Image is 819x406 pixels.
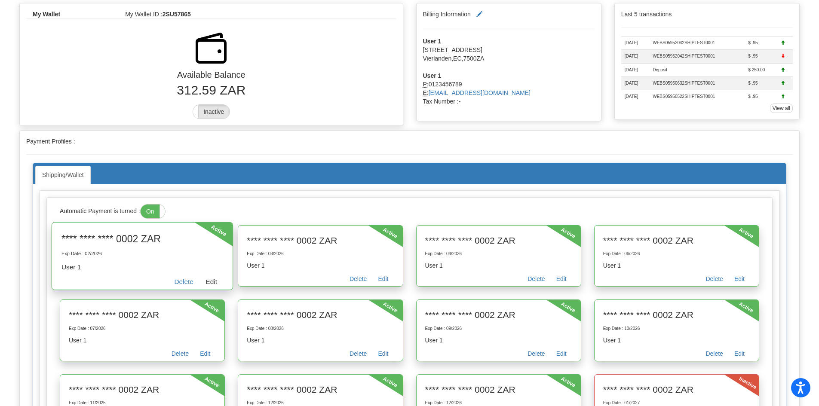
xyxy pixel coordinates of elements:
[247,251,394,257] p: Exp Date : 03/2026
[745,50,777,63] td: $ .95
[247,400,394,406] p: Exp Date : 12/2026
[53,204,766,219] div: Automatic Payment is turned :
[559,375,563,382] div: Active
[745,63,777,76] td: $ 250.00
[429,89,531,96] a: [EMAIL_ADDRESS][DOMAIN_NAME]
[551,274,572,286] a: Edit
[559,300,563,307] div: Active
[33,11,60,18] b: My Wallet
[417,37,601,106] div: [STREET_ADDRESS] Vierlanden EC 7500ZA 0123456789 -
[745,76,777,90] td: $ .95
[35,166,91,184] a: Shipping/Wallet
[209,223,213,230] div: Active
[425,326,572,332] p: Exp Date : 09/2026
[551,349,572,361] a: Edit
[69,326,216,332] p: Exp Date : 07/2026
[621,63,649,76] td: [DATE]
[649,90,745,104] td: WEBS05950522SHIPTEST0001
[423,72,442,79] strong: User 1
[166,349,194,361] a: Delete
[247,326,394,332] p: Exp Date : 08/2026
[381,375,385,382] div: Active
[770,104,793,113] a: View all
[522,349,550,361] a: Delete
[247,261,394,270] p: User 1
[649,50,745,63] td: WEBS05952042SHIPTEST0001
[119,10,396,18] div: My Wallet ID :
[61,250,223,257] p: Exp Date : 02/2026
[423,89,429,96] abbr: e-Mail
[425,336,572,345] p: User 1
[247,336,394,345] p: User 1
[203,375,207,382] div: Active
[168,276,199,290] a: Delete
[729,274,750,286] a: Edit
[20,69,403,81] div: Available Balance
[559,226,563,232] div: Active
[61,262,223,272] p: User 1
[700,274,728,286] a: Delete
[194,349,216,361] a: Edit
[372,274,394,286] a: Edit
[621,50,649,63] td: [DATE]
[603,400,750,406] p: Exp Date : 01/2027
[372,349,394,361] a: Edit
[69,336,216,345] p: User 1
[193,105,230,119] label: Inactive
[381,226,385,232] div: Active
[423,81,429,88] abbr: Phone
[603,261,750,270] p: User 1
[190,27,232,69] img: wallet.png
[344,274,372,286] a: Delete
[26,81,396,100] p: 312.59 ZAR
[621,37,649,50] td: [DATE]
[69,400,216,406] p: Exp Date : 11/2025
[417,3,601,121] div: Billing Information
[425,251,572,257] p: Exp Date : 04/2026
[649,37,745,50] td: WEBS05952042SHIPTEST0001
[745,37,777,50] td: $ .95
[381,300,385,307] div: Active
[344,349,372,361] a: Delete
[451,55,453,62] span: ,
[649,63,745,76] td: Deposit
[700,349,728,361] a: Delete
[603,336,750,345] p: User 1
[425,261,572,270] p: User 1
[621,76,649,90] td: [DATE]
[522,274,550,286] a: Delete
[199,276,223,290] a: Edit
[163,11,191,18] b: 2SU57865
[729,349,750,361] a: Edit
[738,300,742,307] div: Active
[423,38,442,45] strong: User 1
[745,90,777,104] td: $ .95
[603,326,750,332] p: Exp Date : 10/2026
[621,90,649,104] td: [DATE]
[425,400,572,406] p: Exp Date : 12/2026
[615,3,799,119] div: Last 5 transactions
[462,55,463,62] span: ,
[738,226,742,232] div: Active
[423,98,459,105] span: Tax Number :
[603,251,750,257] p: Exp Date : 06/2026
[141,205,165,218] label: On
[738,375,742,382] div: Inactive
[649,76,745,90] td: WEBS05950632SHIPTEST0001
[203,300,207,307] div: Active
